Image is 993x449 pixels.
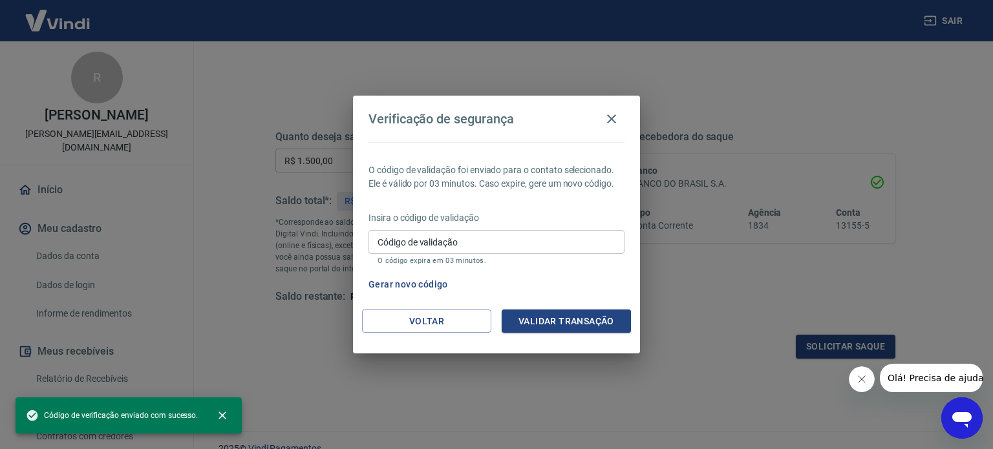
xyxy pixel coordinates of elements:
h4: Verificação de segurança [368,111,514,127]
p: Insira o código de validação [368,211,625,225]
span: Código de verificação enviado com sucesso. [26,409,198,422]
p: O código expira em 03 minutos. [378,256,615,265]
button: close [208,401,237,430]
button: Voltar [362,309,491,333]
iframe: Mensagem da empresa [880,364,983,392]
iframe: Botão para abrir a janela de mensagens [941,397,983,439]
button: Gerar novo código [363,273,453,297]
iframe: Fechar mensagem [849,366,875,392]
p: O código de validação foi enviado para o contato selecionado. Ele é válido por 03 minutos. Caso e... [368,163,625,191]
span: Olá! Precisa de ajuda? [8,9,109,19]
button: Validar transação [502,309,631,333]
